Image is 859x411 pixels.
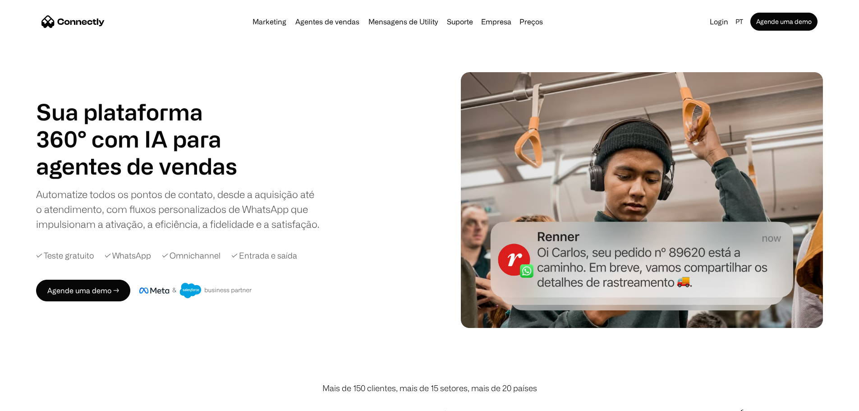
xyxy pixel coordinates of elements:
[249,18,290,25] a: Marketing
[18,395,54,408] ul: Language list
[36,187,320,231] div: Automatize todos os pontos de contato, desde a aquisição até o atendimento, com fluxos personaliz...
[36,249,94,262] div: ✓ Teste gratuito
[36,280,130,301] a: Agende uma demo →
[41,15,105,28] a: home
[481,15,511,28] div: Empresa
[443,18,477,25] a: Suporte
[105,249,151,262] div: ✓ WhatsApp
[9,394,54,408] aside: Language selected: Português (Brasil)
[231,249,297,262] div: ✓ Entrada e saída
[139,283,252,298] img: Meta e crachá de parceiro de negócios do Salesforce.
[750,13,818,31] a: Agende uma demo
[292,18,363,25] a: Agentes de vendas
[706,15,732,28] a: Login
[36,98,243,152] h1: Sua plataforma 360° com IA para
[162,249,220,262] div: ✓ Omnichannel
[732,15,749,28] div: pt
[36,152,243,180] div: 1 of 4
[36,152,243,180] div: carousel
[36,152,243,180] h1: agentes de vendas
[516,18,547,25] a: Preços
[322,382,537,394] div: Mais de 150 clientes, mais de 15 setores, mais de 20 países
[365,18,441,25] a: Mensagens de Utility
[735,15,743,28] div: pt
[478,15,514,28] div: Empresa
